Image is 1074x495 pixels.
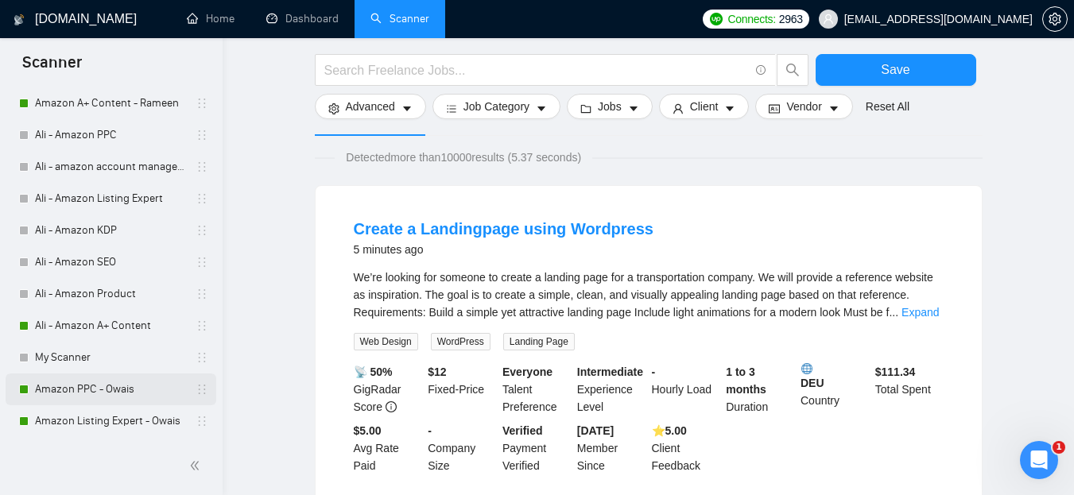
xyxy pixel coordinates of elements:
[801,363,869,389] b: DEU
[797,363,872,416] div: Country
[335,149,592,166] span: Detected more than 10000 results (5.37 seconds)
[354,333,418,350] span: Web Design
[577,424,614,437] b: [DATE]
[35,278,186,310] a: Ali - Amazon Product
[598,98,622,115] span: Jobs
[354,220,653,238] a: Create a Landingpage using Wordpress
[324,60,749,80] input: Search Freelance Jobs...
[428,365,446,378] b: $ 12
[35,373,186,405] a: Amazon PPC - Owais
[196,288,208,300] span: holder
[580,102,591,114] span: folder
[425,363,499,416] div: Fixed-Price
[649,422,723,474] div: Client Feedback
[659,94,750,119] button: userClientcaret-down
[196,351,208,364] span: holder
[354,269,944,321] div: We’re looking for someone to create a landing page for a transportation company. We will provide ...
[901,306,939,319] a: Expand
[315,94,426,119] button: settingAdvancedcaret-down
[499,363,574,416] div: Talent Preference
[574,422,649,474] div: Member Since
[196,192,208,205] span: holder
[816,54,976,86] button: Save
[354,365,393,378] b: 📡 50%
[828,102,839,114] span: caret-down
[354,271,933,319] span: We’re looking for someone to create a landing page for a transportation company. We will provide ...
[196,224,208,237] span: holder
[463,98,529,115] span: Job Category
[425,422,499,474] div: Company Size
[351,422,425,474] div: Avg Rate Paid
[652,365,656,378] b: -
[690,98,719,115] span: Client
[346,98,395,115] span: Advanced
[428,424,432,437] b: -
[536,102,547,114] span: caret-down
[196,415,208,427] span: holder
[777,54,808,86] button: search
[723,363,797,416] div: Duration
[1043,13,1067,25] span: setting
[567,94,653,119] button: folderJobscaret-down
[574,363,649,416] div: Experience Level
[35,310,186,342] a: Ali - Amazon A+ Content
[35,342,186,373] a: My Scanner
[1042,13,1068,25] a: setting
[1042,6,1068,32] button: setting
[673,102,684,114] span: user
[35,215,186,246] a: Ali - Amazon KDP
[881,60,909,79] span: Save
[801,363,812,374] img: 🌐
[502,365,553,378] b: Everyone
[1053,441,1065,454] span: 1
[432,94,560,119] button: barsJob Categorycaret-down
[187,12,235,25] a: homeHome
[823,14,834,25] span: user
[196,129,208,141] span: holder
[35,119,186,151] a: Ali - Amazon PPC
[35,405,186,437] a: Amazon Listing Expert - Owais
[196,256,208,269] span: holder
[777,63,808,77] span: search
[196,319,208,332] span: holder
[769,102,780,114] span: idcard
[35,87,186,119] a: Amazon A+ Content - Rameen
[649,363,723,416] div: Hourly Load
[189,458,205,474] span: double-left
[502,424,543,437] b: Verified
[196,160,208,173] span: holder
[431,333,490,350] span: WordPress
[370,12,429,25] a: searchScanner
[872,363,947,416] div: Total Spent
[1020,441,1058,479] iframe: Intercom live chat
[401,102,413,114] span: caret-down
[35,183,186,215] a: Ali - Amazon Listing Expert
[266,12,339,25] a: dashboardDashboard
[726,365,766,396] b: 1 to 3 months
[10,51,95,84] span: Scanner
[35,246,186,278] a: Ali - Amazon SEO
[779,10,803,28] span: 2963
[866,98,909,115] a: Reset All
[351,363,425,416] div: GigRadar Score
[354,240,653,259] div: 5 minutes ago
[710,13,723,25] img: upwork-logo.png
[196,383,208,396] span: holder
[628,102,639,114] span: caret-down
[14,7,25,33] img: logo
[503,333,575,350] span: Landing Page
[786,98,821,115] span: Vendor
[756,65,766,75] span: info-circle
[724,102,735,114] span: caret-down
[35,151,186,183] a: Ali - amazon account management
[889,306,898,319] span: ...
[328,102,339,114] span: setting
[354,424,382,437] b: $5.00
[755,94,852,119] button: idcardVendorcaret-down
[577,365,643,378] b: Intermediate
[196,97,208,110] span: holder
[727,10,775,28] span: Connects:
[499,422,574,474] div: Payment Verified
[875,365,916,378] b: $ 111.34
[652,424,687,437] b: ⭐️ 5.00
